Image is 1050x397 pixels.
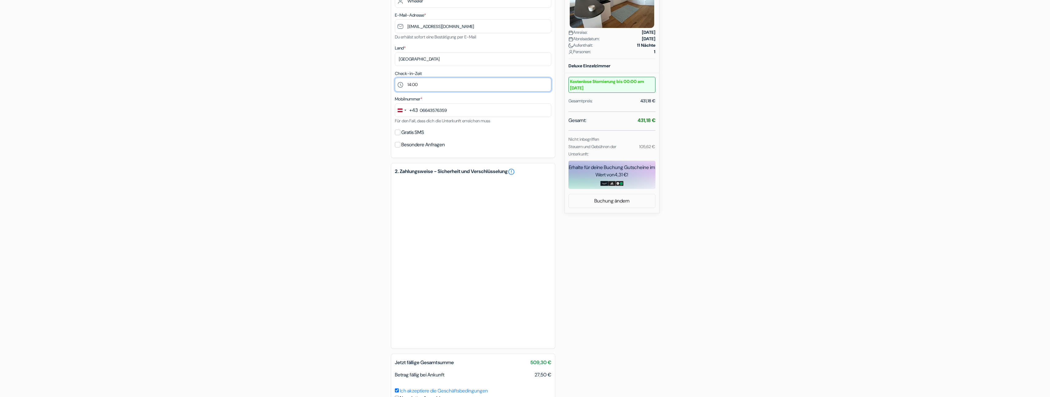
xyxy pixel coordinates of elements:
label: Check-in-Zeit [395,70,422,77]
img: calendar.svg [568,37,573,41]
iframe: Sicherer Eingaberahmen für Zahlungen [394,177,553,345]
label: Gratis SMS [401,128,424,137]
label: Besondere Anfragen [401,140,445,149]
img: amazon-card-no-text.png [600,181,608,186]
small: Du erhälst sofort eine Bestätigung per E-Mail [395,34,476,40]
span: Personen: [568,49,591,55]
span: Betrag fällig bei Ankunft [395,371,444,378]
a: Ich akzeptiere die Geschäftsbedingungen [400,387,488,394]
span: Aufenthalt: [568,42,593,49]
button: Change country, selected Austria (+43) [395,104,418,117]
img: uber-uber-eats-card.png [616,181,623,186]
span: Abreisedatum: [568,36,600,42]
small: 105,62 € [639,144,655,149]
a: Buchung ändern [569,195,655,207]
strong: 1 [654,49,655,55]
strong: [DATE] [642,29,655,36]
span: 509,30 € [530,359,551,366]
strong: 11 Nächte [637,42,655,49]
span: Gesamt: [568,117,586,124]
div: Erhalte für deine Buchung Gutscheine im Wert von ! [568,164,655,179]
span: 4,31 € [615,171,627,178]
img: moon.svg [568,43,573,48]
a: error_outline [508,168,515,175]
strong: 431,18 € [638,117,655,124]
span: 27,50 € [535,371,551,379]
small: Kostenlose Stornierung bis 00:00 am [DATE] [568,77,655,93]
div: Gesamtpreis: [568,98,593,104]
small: Nicht inbegriffen [568,136,599,142]
b: Deluxe Einzelzimmer [568,63,610,69]
img: adidas-card.png [608,181,616,186]
strong: [DATE] [642,36,655,42]
label: Mobilnummer [395,96,422,102]
img: user_icon.svg [568,50,573,54]
input: E-Mail-Adresse eingeben [395,19,551,33]
span: Jetzt fällige Gesamtsumme [395,359,454,366]
label: E-Mail-Adresse [395,12,426,18]
input: 664 123456 [395,103,551,117]
label: Land [395,45,406,51]
small: Für den Fall, dass dich die Unterkunft erreichen muss [395,118,490,124]
div: 431,18 € [640,98,655,104]
img: calendar.svg [568,30,573,35]
span: Anreise: [568,29,588,36]
h5: 2. Zahlungsweise - Sicherheit und Verschlüsselung [395,168,551,175]
small: Steuern und Gebühren der Unterkunft: [568,144,616,157]
div: +43 [409,107,418,114]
